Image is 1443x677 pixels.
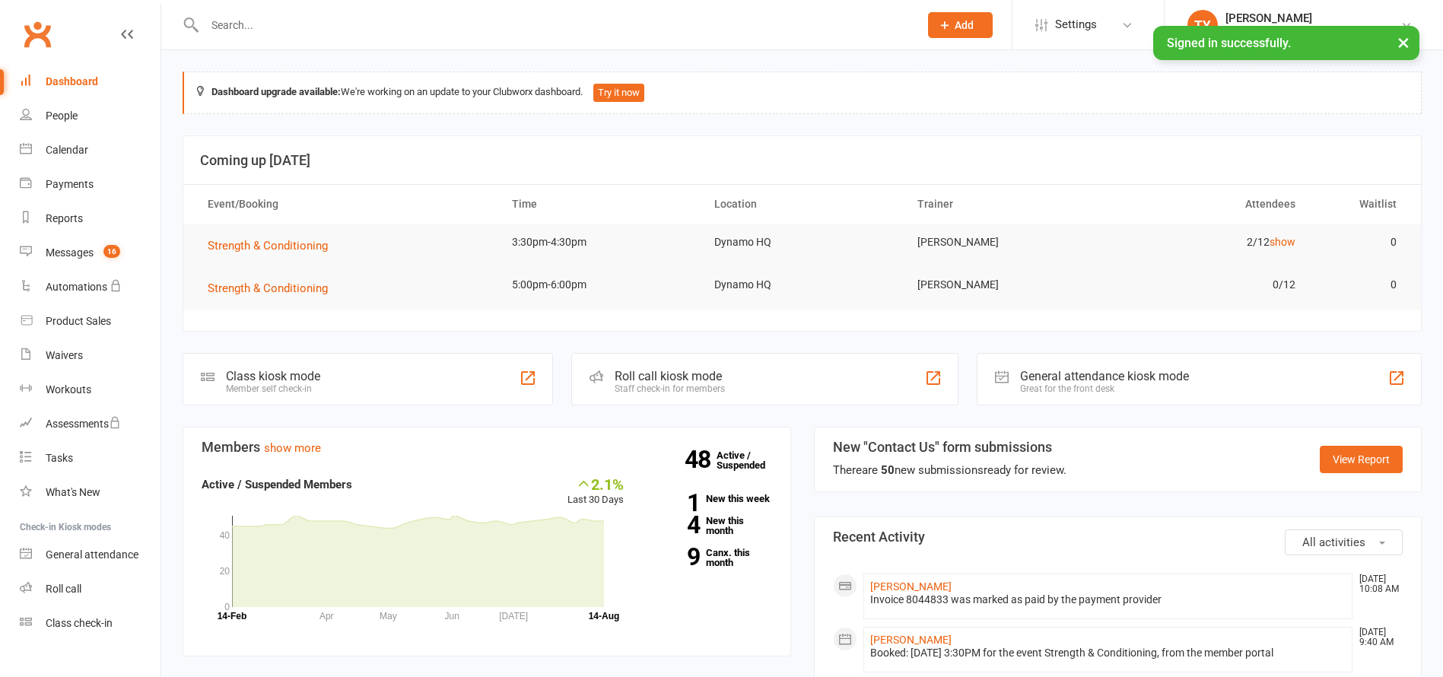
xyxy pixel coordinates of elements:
[46,110,78,122] div: People
[685,448,717,471] strong: 48
[1167,36,1291,50] span: Signed in successfully.
[904,224,1106,260] td: [PERSON_NAME]
[208,239,328,253] span: Strength & Conditioning
[20,202,161,236] a: Reports
[1390,26,1417,59] button: ×
[202,440,772,455] h3: Members
[20,65,161,99] a: Dashboard
[20,475,161,510] a: What's New
[46,418,121,430] div: Assessments
[833,461,1066,479] div: There are new submissions ready for review.
[647,545,700,568] strong: 9
[567,475,624,492] div: 2.1%
[1302,536,1365,549] span: All activities
[46,349,83,361] div: Waivers
[20,538,161,572] a: General attendance kiosk mode
[46,315,111,327] div: Product Sales
[1309,224,1410,260] td: 0
[1106,185,1308,224] th: Attendees
[18,15,56,53] a: Clubworx
[1225,25,1400,39] div: Dynamo Athletic Performance Centre
[870,634,952,646] a: [PERSON_NAME]
[46,452,73,464] div: Tasks
[208,237,339,255] button: Strength & Conditioning
[1055,8,1097,42] span: Settings
[46,383,91,396] div: Workouts
[20,133,161,167] a: Calendar
[498,224,701,260] td: 3:30pm-4:30pm
[46,548,138,561] div: General attendance
[870,647,1346,660] div: Booked: [DATE] 3:30PM for the event Strength & Conditioning, from the member portal
[1270,236,1295,248] a: show
[1320,446,1403,473] a: View Report
[211,86,341,97] strong: Dashboard upgrade available:
[1225,11,1400,25] div: [PERSON_NAME]
[46,178,94,190] div: Payments
[20,606,161,640] a: Class kiosk mode
[498,185,701,224] th: Time
[647,494,772,504] a: 1New this week
[20,572,161,606] a: Roll call
[647,516,772,536] a: 4New this month
[1285,529,1403,555] button: All activities
[955,19,974,31] span: Add
[881,463,895,477] strong: 50
[20,407,161,441] a: Assessments
[46,617,113,629] div: Class check-in
[20,373,161,407] a: Workouts
[194,185,498,224] th: Event/Booking
[1352,574,1402,594] time: [DATE] 10:08 AM
[870,593,1346,606] div: Invoice 8044833 was marked as paid by the payment provider
[20,441,161,475] a: Tasks
[200,14,908,36] input: Search...
[46,281,107,293] div: Automations
[701,267,903,303] td: Dynamo HQ
[928,12,993,38] button: Add
[20,304,161,338] a: Product Sales
[20,338,161,373] a: Waivers
[20,99,161,133] a: People
[46,486,100,498] div: What's New
[46,144,88,156] div: Calendar
[833,529,1403,545] h3: Recent Activity
[46,75,98,87] div: Dashboard
[226,383,320,394] div: Member self check-in
[615,383,725,394] div: Staff check-in for members
[904,185,1106,224] th: Trainer
[647,491,700,514] strong: 1
[717,439,783,482] a: 48Active / Suspended
[202,478,352,491] strong: Active / Suspended Members
[1309,267,1410,303] td: 0
[103,245,120,258] span: 16
[1352,628,1402,647] time: [DATE] 9:40 AM
[1309,185,1410,224] th: Waitlist
[20,236,161,270] a: Messages 16
[647,548,772,567] a: 9Canx. this month
[1020,369,1189,383] div: General attendance kiosk mode
[46,583,81,595] div: Roll call
[904,267,1106,303] td: [PERSON_NAME]
[833,440,1066,455] h3: New "Contact Us" form submissions
[200,153,1404,168] h3: Coming up [DATE]
[226,369,320,383] div: Class kiosk mode
[1187,10,1218,40] div: TY
[870,580,952,593] a: [PERSON_NAME]
[20,167,161,202] a: Payments
[615,369,725,383] div: Roll call kiosk mode
[1020,383,1189,394] div: Great for the front desk
[1106,267,1308,303] td: 0/12
[208,281,328,295] span: Strength & Conditioning
[647,513,700,536] strong: 4
[701,224,903,260] td: Dynamo HQ
[183,72,1422,114] div: We're working on an update to your Clubworx dashboard.
[208,279,339,297] button: Strength & Conditioning
[593,84,644,102] button: Try it now
[46,246,94,259] div: Messages
[1106,224,1308,260] td: 2/12
[264,441,321,455] a: show more
[46,212,83,224] div: Reports
[567,475,624,508] div: Last 30 Days
[20,270,161,304] a: Automations
[498,267,701,303] td: 5:00pm-6:00pm
[701,185,903,224] th: Location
